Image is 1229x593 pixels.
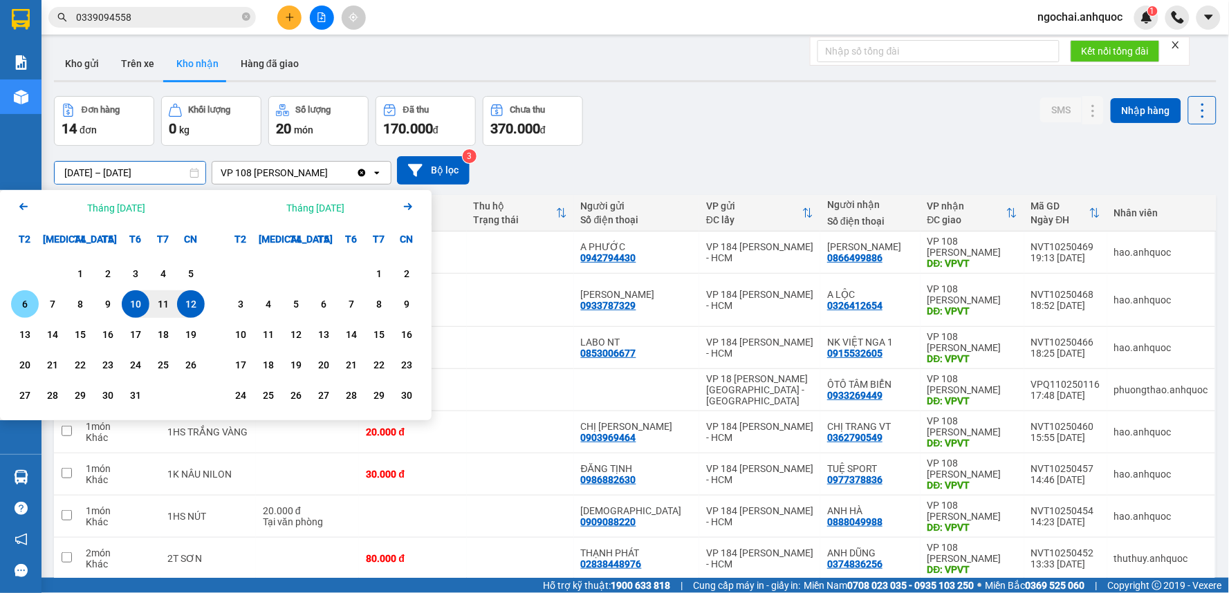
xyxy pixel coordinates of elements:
div: 1K NÂU NILON [167,469,249,480]
div: 0986882630 [581,474,636,485]
span: aim [349,12,358,22]
div: T6 [338,225,365,253]
div: Chưa thu [510,105,546,115]
div: DĐ: VPVT [927,258,1017,269]
div: Choose Thứ Hai, tháng 11 3 2025. It's available. [227,290,255,318]
div: ÔTÔ TÂM BIỂN [827,379,914,390]
svg: Arrow Left [15,198,32,215]
div: Choose Thứ Hai, tháng 10 6 2025. It's available. [11,290,39,318]
div: Choose Thứ Hai, tháng 11 17 2025. It's available. [227,351,255,379]
div: Choose Thứ Năm, tháng 11 27 2025. It's available. [310,382,338,409]
div: NVT10250469 [1031,241,1100,252]
span: 20 [276,120,291,137]
div: Choose Thứ Hai, tháng 11 10 2025. It's available. [227,321,255,348]
div: 31 [126,387,145,404]
input: Tìm tên, số ĐT hoặc mã đơn [76,10,239,25]
div: Choose Thứ Hai, tháng 10 27 2025. It's available. [11,382,39,409]
div: Nhân viên [1114,207,1208,218]
div: Choose Thứ Năm, tháng 10 2 2025. It's available. [94,260,122,288]
div: VP 184 [PERSON_NAME] - HCM [706,337,813,359]
div: 19 [286,357,306,373]
div: 26 [181,357,201,373]
div: 0933269449 [827,390,883,401]
div: Choose Thứ Tư, tháng 11 26 2025. It's available. [282,382,310,409]
div: Choose Thứ Sáu, tháng 10 3 2025. It's available. [122,260,149,288]
span: file-add [317,12,326,22]
button: Kết nối tổng đài [1071,40,1160,62]
span: 170.000 [383,120,433,137]
img: solution-icon [14,55,28,70]
div: 19 [181,326,201,343]
button: aim [342,6,366,30]
svg: Arrow Right [400,198,416,215]
div: VP 18 [PERSON_NAME][GEOGRAPHIC_DATA] - [GEOGRAPHIC_DATA] [706,373,813,406]
div: 30 [397,387,416,404]
div: 1 [71,265,90,282]
button: Hàng đã giao [230,47,310,80]
div: Choose Thứ Năm, tháng 10 16 2025. It's available. [94,321,122,348]
div: 20 [15,357,35,373]
div: 1HS TRẮNG VÀNG [167,426,249,437]
div: VP 184 [PERSON_NAME] - HCM [706,241,813,263]
span: ngochai.anhquoc [1027,8,1134,26]
div: NVT10250454 [1031,505,1100,516]
div: DĐ: VPVT [927,480,1017,491]
div: VP 108 [PERSON_NAME] [927,415,1017,437]
div: [MEDICAL_DATA] [255,225,282,253]
img: logo-vxr [12,9,30,30]
span: caret-down [1203,11,1215,23]
button: caret-down [1196,6,1221,30]
div: Choose Thứ Ba, tháng 11 25 2025. It's available. [255,382,282,409]
div: CHỊ TRANG VT [827,421,914,432]
div: 20.000 đ [263,505,352,516]
button: Bộ lọc [397,156,470,185]
div: 25 [259,387,278,404]
button: Previous month. [15,198,32,217]
div: 0933787329 [581,300,636,311]
div: Choose Thứ Bảy, tháng 10 25 2025. It's available. [149,351,177,379]
div: A PHƯỚC [581,241,692,252]
button: Next month. [400,198,416,217]
div: 9 [98,296,118,312]
div: Ngày ĐH [1031,214,1089,225]
div: Choose Thứ Năm, tháng 10 9 2025. It's available. [94,290,122,318]
span: 370.000 [490,120,540,137]
th: Toggle SortBy [467,195,574,232]
div: 12 [286,326,306,343]
div: 20 [314,357,333,373]
div: Khác [86,516,154,527]
div: T2 [227,225,255,253]
div: Choose Thứ Tư, tháng 11 5 2025. It's available. [282,290,310,318]
div: T6 [122,225,149,253]
img: warehouse-icon [14,470,28,484]
div: 11 [259,326,278,343]
div: 4 [154,265,173,282]
div: VP gửi [706,200,802,211]
div: LABO NT [581,337,692,348]
div: hao.anhquoc [1114,511,1208,522]
div: Choose Thứ Bảy, tháng 10 4 2025. It's available. [149,260,177,288]
div: Choose Thứ Năm, tháng 11 13 2025. It's available. [310,321,338,348]
button: Trên xe [110,47,165,80]
div: 0326412654 [827,300,883,311]
div: NVT10250466 [1031,337,1100,348]
div: hao.anhquoc [1114,342,1208,353]
div: Choose Chủ Nhật, tháng 11 30 2025. It's available. [393,382,421,409]
div: Choose Thứ Ba, tháng 11 11 2025. It's available. [255,321,282,348]
div: 24 [231,387,250,404]
div: Choose Thứ Bảy, tháng 11 15 2025. It's available. [365,321,393,348]
div: Đơn hàng [82,105,120,115]
div: 22 [369,357,389,373]
div: 28 [342,387,361,404]
div: 26 [286,387,306,404]
div: Choose Thứ Tư, tháng 10 22 2025. It's available. [66,351,94,379]
div: 6 [314,296,333,312]
span: close-circle [242,11,250,24]
div: 18 [154,326,173,343]
div: 17 [231,357,250,373]
div: Choose Thứ Ba, tháng 10 21 2025. It's available. [39,351,66,379]
th: Toggle SortBy [921,195,1024,232]
div: NVT10250468 [1031,289,1100,300]
div: 27 [15,387,35,404]
div: VP 108 [PERSON_NAME] [927,331,1017,353]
